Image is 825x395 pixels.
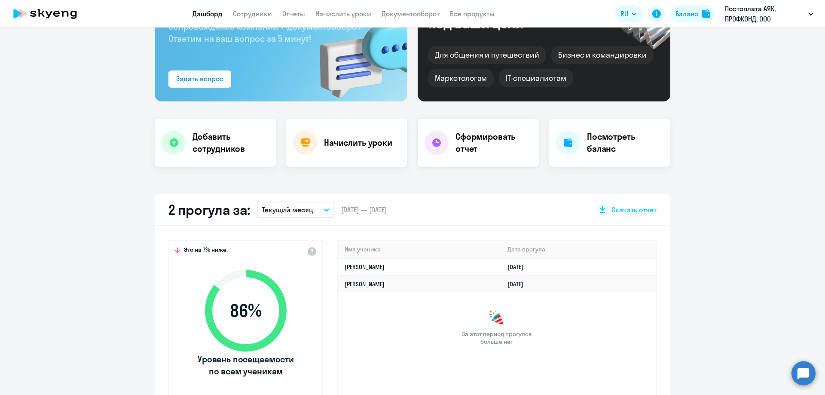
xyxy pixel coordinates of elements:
span: RU [620,9,628,19]
div: Баланс [675,9,698,19]
a: Начислить уроки [315,9,371,18]
button: RU [614,5,643,22]
a: [DATE] [507,263,530,271]
span: Скачать отчет [611,205,657,214]
div: Маркетологам [428,69,494,87]
h4: Добавить сотрудников [192,131,269,155]
img: bg-img [307,5,407,101]
a: [DATE] [507,280,530,288]
span: Это на 7% ниже, [184,246,228,256]
a: Сотрудники [233,9,272,18]
span: Уровень посещаемости по всем ученикам [196,353,295,377]
div: Бизнес и командировки [551,46,654,64]
button: Задать вопрос [168,70,231,88]
span: 86 % [196,300,295,321]
p: Постоплата АЯК, ПРОФКОНД, ООО [725,3,805,24]
div: Задать вопрос [176,73,223,84]
a: [PERSON_NAME] [345,263,385,271]
button: Балансbalance [670,5,715,22]
button: Текущий месяц [257,202,334,218]
span: За этот период прогулов больше нет [461,330,533,346]
a: [PERSON_NAME] [345,280,385,288]
span: [DATE] — [DATE] [341,205,387,214]
h2: 2 прогула за: [168,201,250,218]
a: Дашборд [192,9,223,18]
a: Документооборот [382,9,440,18]
button: Постоплата АЯК, ПРОФКОНД, ООО [721,3,818,24]
img: balance [702,9,710,18]
div: IT-специалистам [499,69,573,87]
th: Дата прогула [501,241,656,258]
h4: Посмотреть баланс [587,131,663,155]
div: Курсы английского под ваши цели [428,1,575,31]
a: Отчеты [282,9,305,18]
h4: Начислить уроки [324,137,392,149]
img: congrats [488,309,505,327]
div: Для общения и путешествий [428,46,546,64]
th: Имя ученика [338,241,501,258]
h4: Сформировать отчет [455,131,532,155]
a: Все продукты [450,9,495,18]
p: Текущий месяц [262,205,313,215]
